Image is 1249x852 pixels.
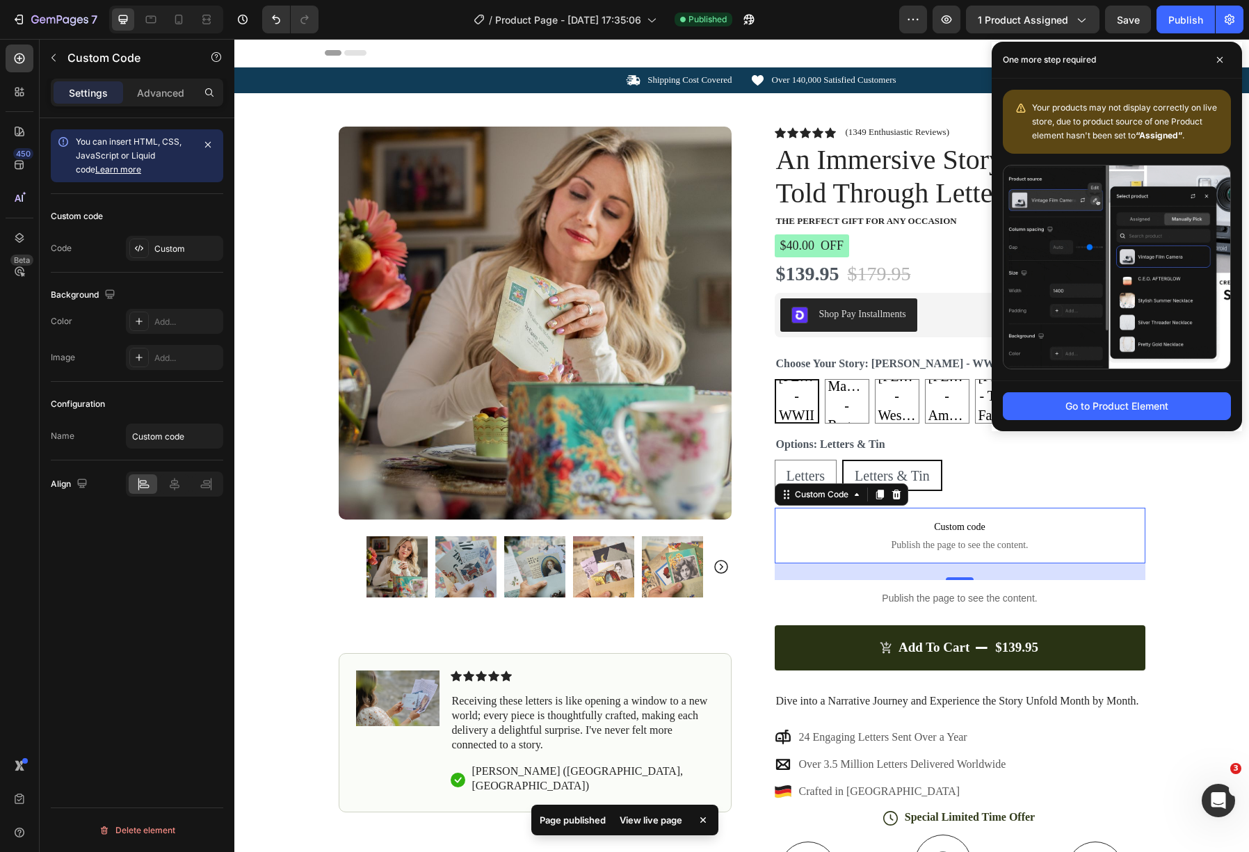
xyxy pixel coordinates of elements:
span: Custom code [540,480,911,497]
button: Shop Pay Installments [546,259,683,293]
span: [PERSON_NAME] - WWII Romance [542,328,583,405]
div: Image [51,351,75,364]
div: Add to cart [664,600,735,618]
p: Page published [540,813,606,827]
div: Color [51,315,72,328]
span: Letters [552,429,591,444]
button: 1 product assigned [966,6,1099,33]
span: 3 [1230,763,1241,774]
div: Code [51,242,72,255]
span: Published [688,13,727,26]
div: [PERSON_NAME] ([GEOGRAPHIC_DATA], [GEOGRAPHIC_DATA]) [236,725,480,756]
iframe: To enrich screen reader interactions, please activate Accessibility in Grammarly extension settings [234,39,1249,852]
div: View live page [611,810,691,830]
span: Product Page - [DATE] 17:35:06 [495,13,641,27]
pre: $40.00 off [540,195,615,218]
div: Custom Code [558,449,617,462]
div: Custom [154,243,220,255]
div: Add... [154,352,220,364]
div: Background [51,286,118,305]
span: [PERSON_NAME] - Amazonian Adventure [691,328,734,405]
legend: Options: Letters & Tin [540,396,652,415]
p: Settings [69,86,108,100]
button: Delete element [51,819,223,842]
div: $139.95 [540,221,606,249]
span: / [489,13,492,27]
div: Align [51,475,90,494]
button: Go to Product Element [1003,392,1231,420]
div: The Perfect Gift for Any Occasion [540,175,911,190]
p: Publish the page to see the content. [540,552,911,567]
div: Add... [154,316,220,328]
div: Receiving these letters is like opening a window to a new world; every piece is thoughtfully craf... [216,654,480,714]
img: gempages_511006970325500805-ed583377-37fd-4eef-a05b-3d3919cc6f72.png [557,268,574,284]
div: Beta [10,255,33,266]
span: Your products may not display correctly on live store, due to product source of one Product eleme... [1032,102,1217,140]
div: Shop Pay Installments [585,268,672,282]
div: Special Limited Time Offer [669,771,802,787]
p: Custom Code [67,49,186,66]
button: Add to cart [540,586,911,632]
div: (1349 Enthusiastic Reviews) [610,88,716,100]
span: Letters & Tin [620,429,695,444]
div: 24 Engaging Letters Sent Over a Year [563,688,774,709]
span: 1 product assigned [978,13,1068,27]
span: Save [1117,14,1140,26]
button: Save [1105,6,1151,33]
div: Configuration [51,398,105,410]
div: $179.95 [612,221,678,249]
button: Publish [1157,6,1215,33]
div: Crafted in [GEOGRAPHIC_DATA] [563,742,774,763]
p: Advanced [137,86,184,100]
div: Undo/Redo [262,6,319,33]
h1: An Immersive Story Experience Told Through Letters [540,103,911,172]
span: You can insert HTML, CSS, JavaScript or Liquid code [76,136,182,175]
div: Over 3.5 Million Letters Delivered Worldwide [563,715,774,736]
button: Carousel Next Arrow [478,520,495,536]
span: Adelaide Magnolia - Regency Romance [591,318,634,415]
div: Go to Product Element [1065,399,1168,413]
div: 450 [13,148,33,159]
p: 7 [91,11,97,28]
a: Learn more [95,164,141,175]
iframe: Intercom live chat [1202,784,1235,817]
img: gempages_467033851152040746-966fa948-1a29-4e64-86b8-18875d59af96.jpg [122,632,205,687]
span: Publish the page to see the content. [540,499,911,513]
legend: Choose Your Story: [PERSON_NAME] - WWII Romance [540,315,818,335]
div: Custom code [51,210,103,223]
div: Name [51,430,74,442]
b: “Assigned” [1136,130,1182,140]
p: One more step required [1003,53,1096,67]
span: [PERSON_NAME] - Teen Fantasy Adventure [741,328,784,405]
div: $139.95 [759,599,805,619]
div: Dive into a Narrative Journey and Experience the Story Unfold Month by Month. [540,654,911,671]
button: 7 [6,6,104,33]
div: Publish [1168,13,1203,27]
div: Delete element [99,822,175,839]
span: [PERSON_NAME] - Western Adventure [641,328,684,405]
